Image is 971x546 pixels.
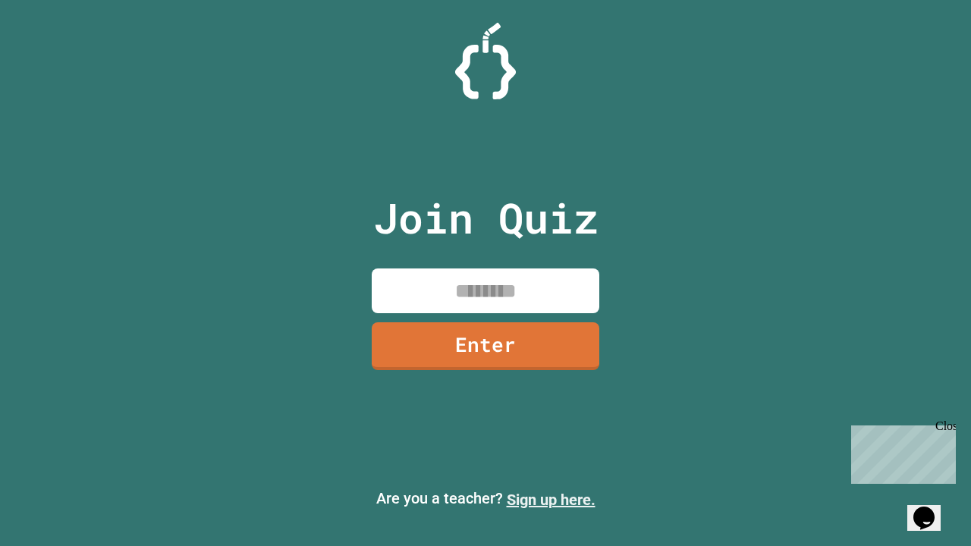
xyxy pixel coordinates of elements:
p: Are you a teacher? [12,487,959,511]
a: Enter [372,322,599,370]
div: Chat with us now!Close [6,6,105,96]
iframe: chat widget [845,419,956,484]
iframe: chat widget [907,485,956,531]
a: Sign up here. [507,491,595,509]
img: Logo.svg [455,23,516,99]
p: Join Quiz [373,187,599,249]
